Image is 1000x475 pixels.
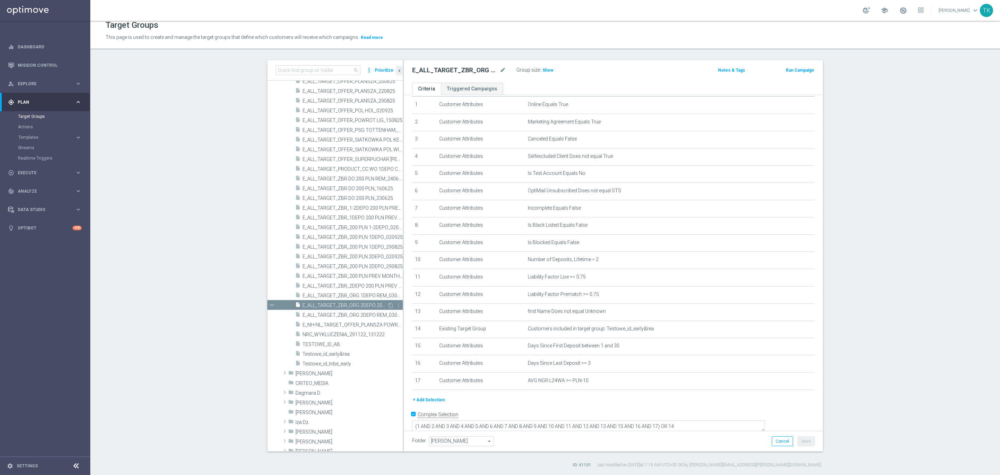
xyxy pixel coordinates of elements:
[436,200,525,217] td: Customer Attributes
[18,100,75,104] span: Plan
[18,171,75,175] span: Execute
[412,321,436,338] td: 14
[785,66,815,74] button: Run Campaign
[295,400,403,406] span: Dawid K.
[8,170,75,176] div: Execute
[8,170,82,176] button: play_circle_outline Execute keyboard_arrow_right
[528,291,599,297] span: Liability Factor Prematch >= 0.75
[295,429,403,435] span: Justyna B.
[295,204,301,212] i: insert_drive_file
[8,188,82,194] button: track_changes Analyze keyboard_arrow_right
[8,219,82,237] div: Optibot
[302,341,403,347] span: TESTOWE_ID_AB
[412,372,436,390] td: 17
[798,436,815,446] button: Save
[972,7,979,14] span: keyboard_arrow_down
[412,217,436,235] td: 8
[412,286,436,304] td: 12
[288,389,294,397] i: folder
[436,286,525,304] td: Customer Attributes
[436,234,525,252] td: Customer Attributes
[17,464,38,468] a: Settings
[436,148,525,166] td: Customer Attributes
[436,183,525,200] td: Customer Attributes
[295,214,301,222] i: insert_drive_file
[412,200,436,217] td: 7
[8,99,82,105] button: gps_fixed Plan keyboard_arrow_right
[295,166,301,174] i: insert_drive_file
[412,96,436,114] td: 1
[8,63,82,68] button: Mission Control
[8,188,75,194] div: Analyze
[528,222,587,228] span: Is Black Listed Equals False
[302,166,403,172] span: E_ALL_TARGET_PRODUCT_CC WO 1DEPO COLLECT_310725
[18,155,72,161] a: Realtime Triggers
[302,283,403,289] span: E_ALL_TARGET_ZBR_2DEPO 200 PLN PREV MONTH_220825
[412,83,441,95] a: Criteria
[302,312,403,318] span: E_ALL_TARGET_ZBR_ORG 2DEPO REM_030925
[302,118,403,123] span: E_ALL_TARGET_OFFER_POWROT LIG_150825
[295,107,301,115] i: insert_drive_file
[8,225,14,231] i: lightbulb
[276,65,360,75] input: Quick find group or folder
[18,145,72,151] a: Streams
[18,153,90,163] div: Realtime Triggers
[8,56,82,74] div: Mission Control
[302,225,403,231] span: E_ALL_TARGET_ZBR_200 PLN 1-2DEPO_020925
[528,257,599,263] span: Number of Deposits, Lifetime = 2
[8,44,82,50] div: equalizer Dashboard
[18,56,82,74] a: Mission Control
[374,66,394,75] button: Prioritize
[302,215,403,221] span: E_ALL_TARGET_ZBR_1DEPO 200 PLN PREV MONTH_220825
[302,127,403,133] span: E_ALL_TARGET_OFFER_PSG TOTTENHAM_130825
[18,111,90,122] div: Target Groups
[106,34,359,40] span: This page is used to create and manage the target groups that define which customers will receive...
[528,274,586,280] span: Liability Factor Live >= 0.75
[436,304,525,321] td: Customer Attributes
[418,411,458,418] label: Complex Selection
[75,169,82,176] i: keyboard_arrow_right
[8,81,82,87] div: person_search Explore keyboard_arrow_right
[18,143,90,153] div: Streams
[302,98,403,104] span: E_ALL_TARGET_OFFER_PLANSZA_290825
[302,186,403,192] span: E_ALL_TARGET_ZBR DO 200 PLN_160625
[500,66,506,74] i: mode_edit
[302,264,403,269] span: E_ALL_TARGET_ZBR_200 PLN 2DEPO_290825
[295,410,403,416] span: El&#x17C;bieta S.
[295,234,301,242] i: insert_drive_file
[412,252,436,269] td: 10
[597,462,821,468] label: Last modified on [DATE] at 7:19 AM UTC+02:00 by [PERSON_NAME][EMAIL_ADDRESS][PERSON_NAME][DOMAIN_...
[75,188,82,194] i: keyboard_arrow_right
[881,7,888,14] span: school
[412,148,436,166] td: 4
[412,66,498,74] h2: E_ALL_TARGET_ZBR_ORG 2DEPO 200 PLN_120925
[295,449,403,454] span: Kamil R.
[542,68,553,73] span: Show
[18,135,68,139] span: Templates
[295,146,301,154] i: insert_drive_file
[528,240,579,245] span: Is Blocked Equals False
[18,208,75,212] span: Data Studio
[288,409,294,417] i: folder
[436,252,525,269] td: Customer Attributes
[295,175,301,183] i: insert_drive_file
[302,176,403,182] span: E_ALL_TARGET_ZBR DO 200 PLN REM_240625
[288,399,294,407] i: folder
[295,321,301,329] i: insert_drive_file
[288,419,294,427] i: folder
[295,292,301,300] i: insert_drive_file
[302,147,403,153] span: E_ALL_TARGET_OFFER_SIATKOWKA POL WIE_230825
[18,38,82,56] a: Dashboard
[436,372,525,390] td: Customer Attributes
[295,263,301,271] i: insert_drive_file
[412,131,436,148] td: 3
[295,224,301,232] i: insert_drive_file
[8,99,14,105] i: gps_fixed
[302,361,403,367] span: Testowe_id_tribe_early
[412,438,426,444] label: Folder
[436,131,525,148] td: Customer Attributes
[412,396,445,404] button: + Add Selection
[295,273,301,281] i: insert_drive_file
